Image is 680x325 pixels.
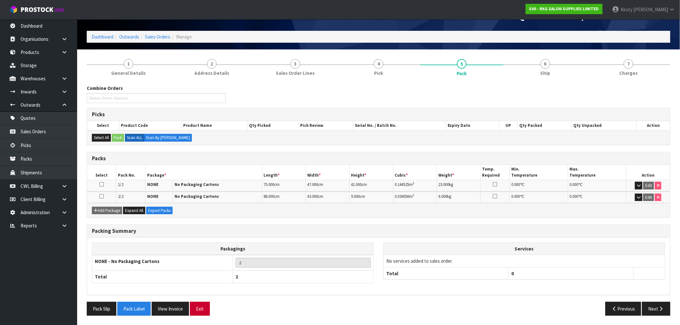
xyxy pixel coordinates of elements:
span: 0.000 [512,194,520,199]
h3: Packing Summary [92,228,665,234]
span: 41.000 [351,182,362,187]
th: Weight [437,165,480,180]
span: [PERSON_NAME] [633,6,668,13]
a: Dashboard [92,34,113,40]
span: Address Details [194,70,229,76]
sup: 3 [413,193,415,197]
th: UP [499,121,518,130]
span: 0.034056 [395,194,409,199]
span: 6 [541,59,550,69]
label: Combine Orders [87,85,123,92]
th: Qty Unpacked [572,121,637,130]
button: Next [642,302,670,316]
th: Qty Picked [247,121,299,130]
label: Scan By [PERSON_NAME] [144,134,192,142]
td: cm [349,192,393,203]
button: Previous [605,302,641,316]
td: kg [437,192,480,203]
span: 1 [124,59,133,69]
button: Pack [112,134,124,142]
th: Action [637,121,670,130]
td: ℃ [510,192,568,203]
th: Qty Packed [518,121,572,130]
button: Pack Slip [87,302,116,316]
span: 6.000 [439,194,447,199]
strong: No Packaging Cartons [174,182,219,187]
td: cm [349,180,393,191]
span: 3 [291,59,300,69]
th: Total [92,271,233,283]
span: Kirsty [621,6,632,13]
span: Pack [87,80,670,321]
span: Charges [620,70,638,76]
td: cm [306,180,349,191]
button: Pack Label [117,302,151,316]
button: Expand All [123,207,145,215]
img: cube-alt.png [10,5,18,13]
span: 0.000 [570,194,578,199]
td: kg [437,180,480,191]
span: 2 [207,59,217,69]
th: Product Code [119,121,182,130]
th: Packagings [92,243,374,255]
span: Pack [457,70,467,77]
td: m [393,192,437,203]
th: Height [349,165,393,180]
span: 23.000 [439,182,449,187]
strong: NONE [147,194,158,199]
a: Outwards [119,34,139,40]
span: 43.000 [308,194,318,199]
th: Temp. Required [480,165,510,180]
button: Exit [190,302,210,316]
button: Add Package [92,207,122,215]
th: Min. Temperature [510,165,568,180]
span: 5 [457,59,467,69]
strong: S00 - RKG SALON SUPPLIES LIMITED [529,6,599,12]
span: Ship [540,70,550,76]
span: 47.000 [308,182,318,187]
span: 7 [624,59,633,69]
th: Length [262,165,306,180]
button: Edit [643,194,654,201]
th: Expiry Date [446,121,499,130]
span: Manage [176,34,192,40]
th: Pack No. [116,165,146,180]
span: Sales Order Lines [276,70,315,76]
sup: 3 [413,181,415,185]
th: Action [626,165,670,180]
span: Pick [374,70,383,76]
td: m [393,180,437,191]
strong: NONE - No Packaging Cartons [95,258,159,264]
th: Width [306,165,349,180]
td: ℃ [510,180,568,191]
span: 9.000 [351,194,360,199]
span: General Details [111,70,146,76]
th: Product Name [182,121,247,130]
th: Pick Review [299,121,353,130]
th: Services [384,243,665,255]
button: Edit [643,182,654,189]
span: 2/2 [118,194,123,199]
h3: Picks [92,111,665,118]
th: Serial No. / Batch No. [353,121,446,130]
button: Select All [92,134,111,142]
label: Scan ALL [125,134,144,142]
span: 0.000 [512,182,520,187]
a: S00 - RKG SALON SUPPLIES LIMITED [526,4,603,14]
strong: NONE [147,182,158,187]
span: 4 [374,59,383,69]
td: cm [262,180,306,191]
button: View Invoice [152,302,189,316]
h3: Packs [92,155,665,162]
th: Select [87,165,116,180]
td: cm [262,192,306,203]
th: Cubic [393,165,437,180]
button: Export Packs [146,207,173,215]
th: Package [145,165,262,180]
td: ℃ [568,192,626,203]
span: ProStock [21,5,53,14]
a: Sales Orders [145,34,170,40]
td: cm [306,192,349,203]
span: 0.000 [570,182,578,187]
th: Select [87,121,119,130]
